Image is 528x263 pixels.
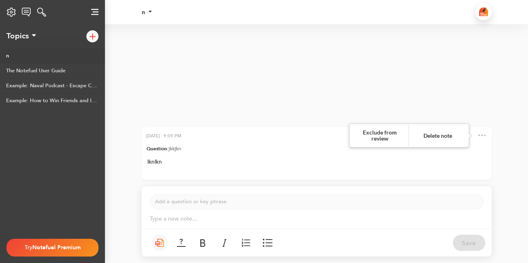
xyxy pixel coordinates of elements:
img: logo [177,239,186,247]
button: Delete note [409,128,466,143]
img: logo [90,34,96,40]
img: logo [37,8,46,17]
img: logo [479,7,488,16]
img: dots.png [478,135,486,136]
span: Question: [147,145,169,152]
span: Notefuel Premium [32,244,81,251]
img: logo [263,239,272,247]
button: Exclude from review [350,125,409,146]
img: logo [200,239,206,247]
img: logo [91,9,98,15]
div: Try [13,240,92,256]
img: logo [22,8,31,17]
div: [DATE] · 9:09 PM [146,132,181,140]
span: jkkjkn [169,145,181,152]
div: Topics [6,32,29,40]
div: n [142,9,145,15]
img: logo [242,239,250,247]
button: Save [453,235,485,251]
img: logo [155,239,164,247]
img: logo [222,239,226,247]
span: lknlkn [147,158,162,166]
